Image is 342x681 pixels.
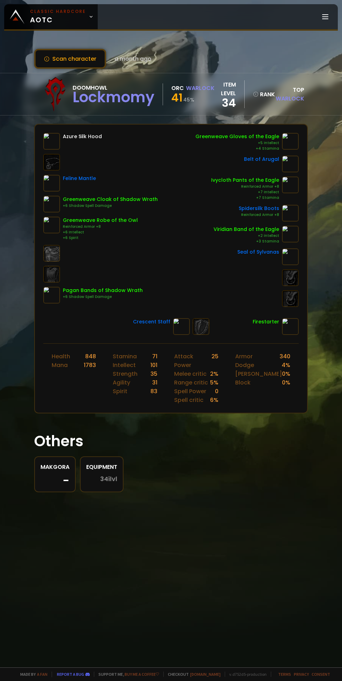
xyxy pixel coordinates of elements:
div: 0 % [282,378,290,387]
a: Terms [278,672,291,677]
div: Crescent Staff [133,318,170,325]
div: Mana [52,361,68,369]
img: item-3748 [43,175,60,192]
div: Dodge [235,361,254,369]
div: Spirit [113,387,127,396]
div: Spidersilk Boots [239,205,279,212]
div: 4 % [282,361,290,369]
div: Greenweave Robe of the Owl [63,217,138,224]
div: +7 Intellect [211,189,279,195]
div: Melee critic [174,369,207,378]
img: item-8184 [282,318,299,335]
a: Privacy [294,672,309,677]
div: [PERSON_NAME] [235,369,282,378]
div: Equipment [86,463,117,471]
div: Azure Silk Hood [63,133,102,140]
div: +4 Stamina [195,146,279,151]
a: Consent [312,672,330,677]
div: +5 Intellect [195,140,279,146]
div: Ivycloth Pants of the Eagle [211,177,279,184]
a: Equipment34ilvl [80,456,124,492]
div: Feline Mantle [63,175,96,182]
div: Belt of Arugal [244,156,279,163]
div: 0 [215,387,218,396]
div: Greenweave Cloak of Shadow Wrath [63,196,158,203]
img: item-11982 [282,226,299,242]
div: Lockmomy [73,92,154,103]
div: 340 [280,352,290,361]
div: 101 [150,361,157,369]
div: +3 Stamina [214,239,279,244]
img: item-6505 [173,318,190,335]
div: Stamina [113,352,137,361]
span: Warlock [276,95,304,103]
div: 1783 [84,361,96,369]
div: Reinforced Armor +8 [63,224,138,230]
div: 0 % [282,369,290,378]
div: Reinforced Armor +8 [239,212,279,218]
div: 6 % [210,396,218,404]
span: Checkout [163,672,221,677]
div: +6 Shadow Spell Damage [63,294,143,300]
img: item-9771 [282,133,299,150]
img: item-14160 [43,287,60,304]
img: item-9797 [282,177,299,193]
div: Pagan Bands of Shadow Wrath [63,287,143,294]
div: Makgora [40,463,69,471]
img: item-6414 [282,248,299,265]
a: Buy me a coffee [125,672,159,677]
div: rank [253,90,269,99]
span: Support me, [94,672,159,677]
div: Doomhowl [73,83,154,92]
small: Classic Hardcore [30,8,86,15]
div: - [40,476,69,486]
div: +6 Spirit [63,235,138,241]
div: Greenweave Gloves of the Eagle [195,133,279,140]
div: 5 % [210,378,218,387]
div: Armor [235,352,253,361]
img: item-7048 [43,133,60,150]
div: Spell critic [174,396,203,404]
a: Classic HardcoreAOTC [4,4,98,29]
div: 25 [211,352,218,369]
img: item-9770 [43,196,60,212]
div: Agility [113,378,130,387]
img: item-9773 [43,217,60,233]
div: 848 [85,352,96,361]
div: 83 [150,387,157,396]
span: Made by [16,672,47,677]
div: Intellect [113,361,136,369]
div: Strength [113,369,137,378]
div: Warlock [186,84,215,92]
a: Makgora- [34,456,76,492]
a: Report a bug [57,672,84,677]
div: 34 [215,98,236,108]
div: Viridian Band of the Eagle [214,226,279,233]
div: 35 [150,369,157,378]
div: item level [215,80,236,98]
span: AOTC [30,8,86,25]
h1: Others [34,430,308,452]
div: Spell Power [174,387,206,396]
div: Firestarter [253,318,279,325]
div: Range critic [174,378,208,387]
a: [DOMAIN_NAME] [190,672,221,677]
div: +6 Intellect [63,230,138,235]
a: a fan [37,672,47,677]
span: a month ago [114,54,151,63]
div: Block [235,378,251,387]
div: Health [52,352,70,361]
span: v. d752d5 - production [225,672,267,677]
button: Scan character [34,49,106,69]
div: +7 Stamina [211,195,279,201]
span: 41 [171,90,183,105]
div: Top [274,85,304,103]
img: item-6392 [282,156,299,172]
small: 45 % [183,96,194,103]
div: Orc [171,84,184,92]
img: item-4320 [282,205,299,222]
div: Attack Power [174,352,211,369]
div: Reinforced Armor +8 [211,184,279,189]
span: 34 ilvl [100,476,117,482]
div: 71 [152,352,157,361]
